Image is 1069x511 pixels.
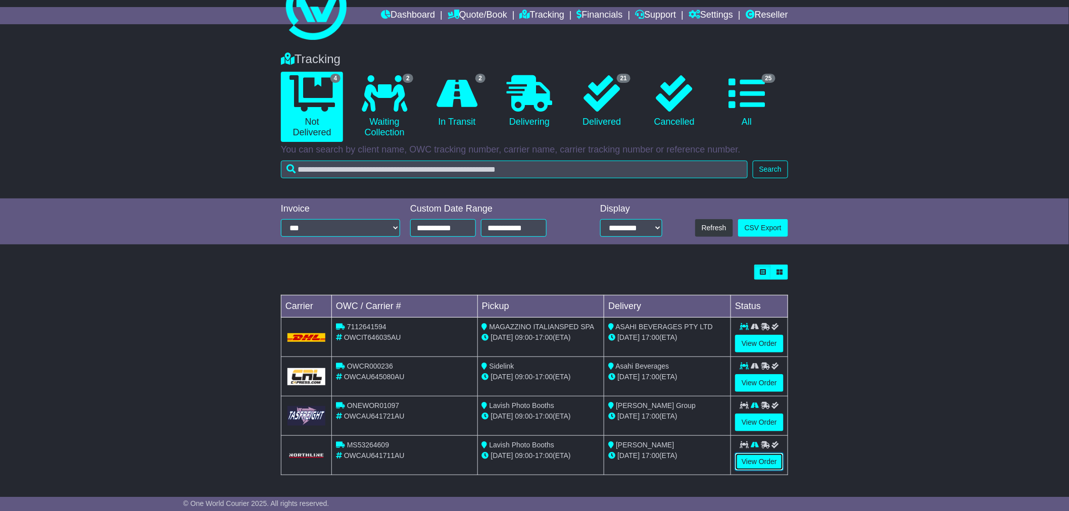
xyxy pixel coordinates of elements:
div: - (ETA) [482,372,600,382]
div: (ETA) [608,332,726,343]
span: MAGAZZINO ITALIANSPED SPA [490,323,595,331]
span: [DATE] [617,451,640,459]
span: 25 [762,74,775,83]
span: Lavish Photo Booths [490,441,554,449]
span: [DATE] [617,333,640,341]
td: Delivery [604,295,731,318]
span: [DATE] [617,412,640,420]
p: You can search by client name, OWC tracking number, carrier name, carrier tracking number or refe... [281,144,788,156]
td: Pickup [477,295,604,318]
img: DHL.png [287,333,325,341]
div: Invoice [281,203,400,215]
a: Quote/Book [448,7,507,24]
span: Sidelink [490,362,514,370]
span: 17:00 [642,451,659,459]
span: 17:00 [642,373,659,381]
span: 17:00 [535,451,553,459]
div: (ETA) [608,450,726,461]
span: 17:00 [642,412,659,420]
span: [DATE] [617,373,640,381]
span: [PERSON_NAME] [616,441,674,449]
span: ONEWOR01097 [347,401,399,410]
a: Settings [689,7,733,24]
span: OWCIT646035AU [344,333,401,341]
a: Dashboard [381,7,435,24]
a: 25 All [716,72,778,131]
span: [DATE] [491,373,513,381]
span: 17:00 [642,333,659,341]
span: 17:00 [535,412,553,420]
td: Status [731,295,788,318]
span: 2 [403,74,413,83]
span: Asahi Beverages [616,362,669,370]
button: Refresh [695,219,733,237]
span: OWCAU641711AU [344,451,405,459]
a: View Order [735,453,784,471]
span: 09:00 [515,373,533,381]
img: GetCarrierServiceLogo [287,452,325,458]
div: (ETA) [608,411,726,422]
td: OWC / Carrier # [332,295,478,318]
span: 17:00 [535,333,553,341]
div: Tracking [276,52,793,67]
a: 2 Waiting Collection [353,72,415,142]
span: OWCR000236 [347,362,393,370]
a: Financials [577,7,623,24]
div: Custom Date Range [410,203,572,215]
a: 2 In Transit [426,72,488,131]
div: (ETA) [608,372,726,382]
button: Search [753,161,788,178]
div: - (ETA) [482,450,600,461]
div: - (ETA) [482,332,600,343]
span: 17:00 [535,373,553,381]
span: 4 [330,74,341,83]
span: 7112641594 [347,323,386,331]
a: View Order [735,374,784,392]
span: © One World Courier 2025. All rights reserved. [183,499,329,507]
span: 09:00 [515,412,533,420]
a: View Order [735,414,784,431]
a: Cancelled [643,72,705,131]
div: - (ETA) [482,411,600,422]
span: 09:00 [515,451,533,459]
span: [DATE] [491,451,513,459]
span: MS53264609 [347,441,389,449]
a: Delivering [498,72,560,131]
a: Support [635,7,676,24]
span: Lavish Photo Booths [490,401,554,410]
a: View Order [735,335,784,352]
span: 21 [617,74,630,83]
a: CSV Export [738,219,788,237]
div: Display [600,203,662,215]
img: GetCarrierServiceLogo [287,368,325,385]
a: 21 Delivered [571,72,633,131]
td: Carrier [281,295,332,318]
a: 4 Not Delivered [281,72,343,142]
span: [PERSON_NAME] Group [616,401,696,410]
span: [DATE] [491,412,513,420]
span: ASAHI BEVERAGES PTY LTD [616,323,713,331]
a: Tracking [520,7,564,24]
a: Reseller [746,7,788,24]
span: OWCAU645080AU [344,373,405,381]
img: GetCarrierServiceLogo [287,406,325,426]
span: OWCAU641721AU [344,412,405,420]
span: [DATE] [491,333,513,341]
span: 09:00 [515,333,533,341]
span: 2 [475,74,486,83]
